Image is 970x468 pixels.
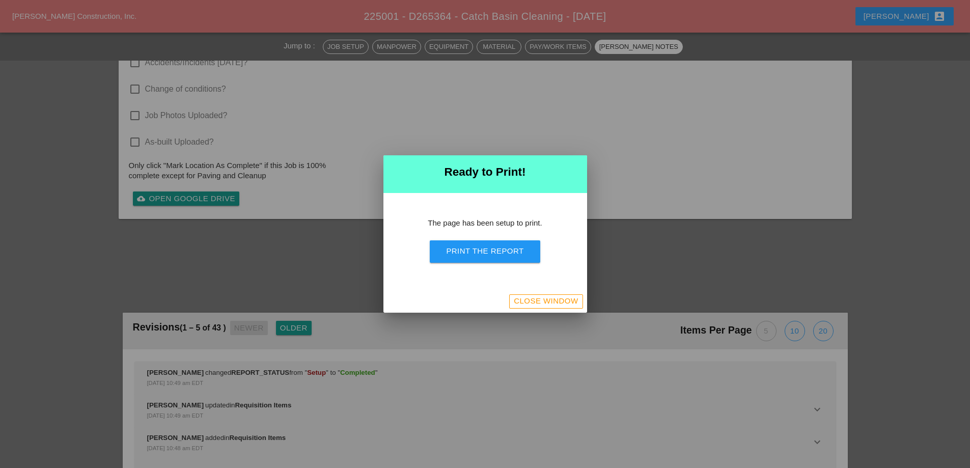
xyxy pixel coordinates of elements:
[408,217,563,229] p: The page has been setup to print.
[392,163,579,181] h2: Ready to Print!
[514,295,578,307] div: Close Window
[430,240,540,263] button: Print the Report
[509,294,583,309] button: Close Window
[446,245,523,257] div: Print the Report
